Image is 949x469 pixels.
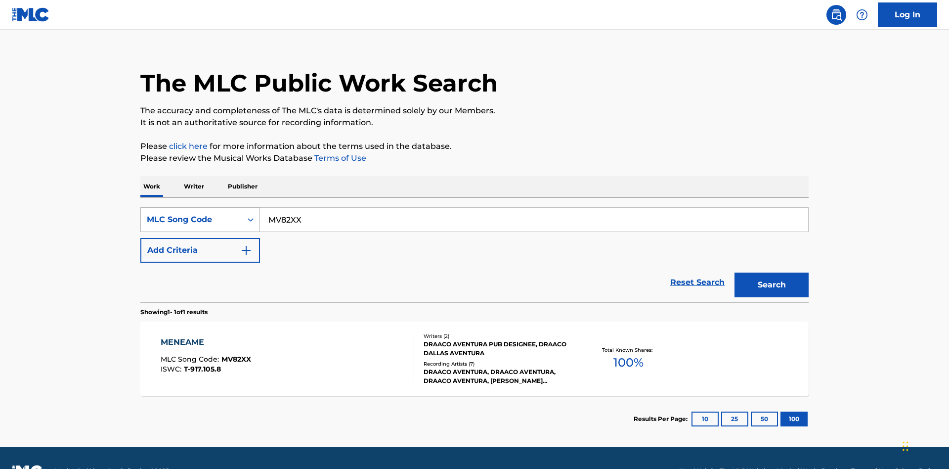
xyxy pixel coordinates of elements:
[665,272,730,293] a: Reset Search
[184,365,221,374] span: T-917.105.8
[225,176,260,197] p: Publisher
[147,214,236,226] div: MLC Song Code
[734,273,809,297] button: Search
[613,354,644,372] span: 100 %
[140,117,809,129] p: It is not an authoritative source for recording information.
[140,238,260,263] button: Add Criteria
[721,412,748,426] button: 25
[140,141,809,152] p: Please for more information about the terms used in the database.
[312,153,366,163] a: Terms of Use
[903,431,908,461] div: Drag
[691,412,719,426] button: 10
[856,9,868,21] img: help
[602,346,655,354] p: Total Known Shares:
[751,412,778,426] button: 50
[424,368,573,385] div: DRAACO AVENTURA, DRAACO AVENTURA, DRAACO AVENTURA, [PERSON_NAME] AVENTURA, DRAACO AVENTURA
[424,340,573,358] div: DRAACO AVENTURA PUB DESIGNEE, DRAACO DALLAS AVENTURA
[634,415,690,423] p: Results Per Page:
[240,244,252,256] img: 9d2ae6d4665cec9f34b9.svg
[161,336,251,348] div: MENEAME
[424,360,573,368] div: Recording Artists ( 7 )
[830,9,842,21] img: search
[826,5,846,25] a: Public Search
[161,355,221,364] span: MLC Song Code :
[424,332,573,340] div: Writers ( 2 )
[169,141,208,151] a: click here
[12,7,50,22] img: MLC Logo
[140,322,809,396] a: MENEAMEMLC Song Code:MV82XXISWC:T-917.105.8Writers (2)DRAACO AVENTURA PUB DESIGNEE, DRAACO DALLAS...
[140,207,809,302] form: Search Form
[780,412,808,426] button: 100
[900,422,949,469] iframe: Chat Widget
[161,365,184,374] span: ISWC :
[140,105,809,117] p: The accuracy and completeness of The MLC's data is determined solely by our Members.
[140,308,208,317] p: Showing 1 - 1 of 1 results
[140,68,498,98] h1: The MLC Public Work Search
[140,152,809,164] p: Please review the Musical Works Database
[140,176,163,197] p: Work
[221,355,251,364] span: MV82XX
[852,5,872,25] div: Help
[181,176,207,197] p: Writer
[878,2,937,27] a: Log In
